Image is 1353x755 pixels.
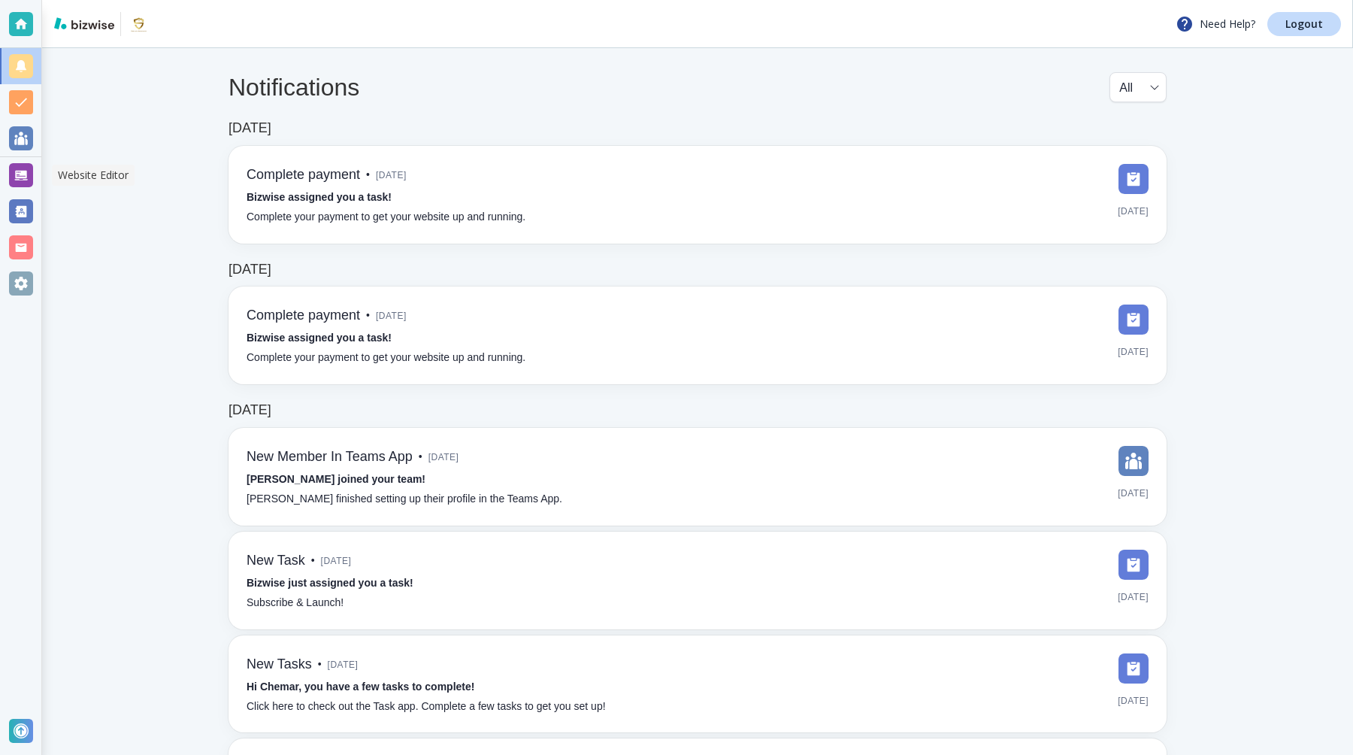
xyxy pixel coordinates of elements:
span: [DATE] [321,550,352,572]
strong: Bizwise assigned you a task! [247,191,392,203]
p: Need Help? [1176,15,1255,33]
img: DashboardSidebarTasks.svg [1118,550,1149,580]
h6: New Member In Teams App [247,449,413,465]
div: All [1119,73,1157,102]
span: [DATE] [1118,200,1149,223]
h6: [DATE] [229,262,271,278]
span: [DATE] [1118,690,1149,712]
h6: New Tasks [247,656,312,673]
p: • [419,449,422,465]
img: bizwise [54,17,114,29]
h4: Notifications [229,73,359,102]
img: DashboardSidebarTasks.svg [1118,653,1149,684]
span: [DATE] [376,164,407,186]
strong: Bizwise just assigned you a task! [247,577,413,589]
a: Complete payment•[DATE]Bizwise assigned you a task!Complete your payment to get your website up a... [229,146,1167,244]
img: DashboardSidebarTeams.svg [1118,446,1149,476]
h6: New Task [247,553,305,569]
p: [PERSON_NAME] finished setting up their profile in the Teams App. [247,491,562,508]
p: Subscribe & Launch! [247,595,344,611]
a: New Task•[DATE]Bizwise just assigned you a task!Subscribe & Launch![DATE] [229,532,1167,629]
p: Website Editor [58,168,129,183]
p: • [311,553,315,569]
span: [DATE] [376,305,407,327]
p: Logout [1285,19,1323,29]
strong: Hi Chemar, you have a few tasks to complete! [247,681,474,693]
span: [DATE] [428,446,459,468]
span: [DATE] [328,653,359,676]
p: • [366,308,370,324]
a: New Member In Teams App•[DATE][PERSON_NAME] joined your team![PERSON_NAME] finished setting up th... [229,428,1167,526]
h6: Complete payment [247,308,360,324]
span: [DATE] [1118,482,1149,505]
a: New Tasks•[DATE]Hi Chemar, you have a few tasks to complete!Click here to check out the Task app.... [229,635,1167,733]
p: • [318,656,322,673]
h6: [DATE] [229,402,271,419]
a: Logout [1267,12,1341,36]
span: [DATE] [1118,586,1149,608]
h6: Complete payment [247,167,360,183]
p: Complete your payment to get your website up and running. [247,209,525,226]
strong: Bizwise assigned you a task! [247,332,392,344]
p: • [366,167,370,183]
p: Complete your payment to get your website up and running. [247,350,525,366]
span: [DATE] [1118,341,1149,363]
h6: [DATE] [229,120,271,137]
img: DashboardSidebarTasks.svg [1118,164,1149,194]
img: Chemar's Consultancy [127,12,151,36]
p: Click here to check out the Task app. Complete a few tasks to get you set up! [247,699,606,715]
strong: [PERSON_NAME] joined your team! [247,473,425,485]
img: DashboardSidebarTasks.svg [1118,305,1149,335]
a: Complete payment•[DATE]Bizwise assigned you a task!Complete your payment to get your website up a... [229,287,1167,384]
